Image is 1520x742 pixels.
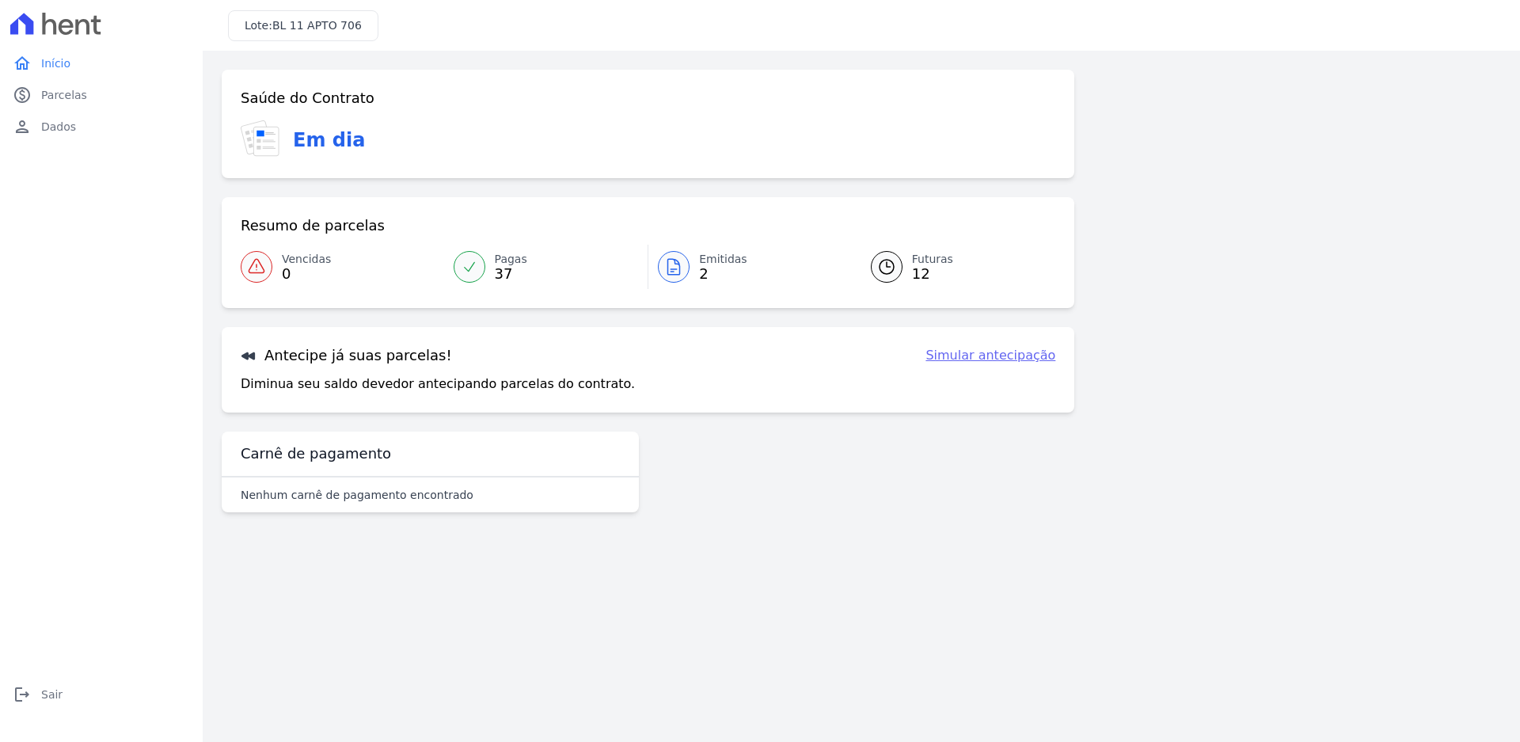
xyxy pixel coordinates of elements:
i: paid [13,86,32,105]
a: Futuras 12 [852,245,1056,289]
span: 12 [912,268,953,280]
a: paidParcelas [6,79,196,111]
span: Futuras [912,251,953,268]
p: Diminua seu saldo devedor antecipando parcelas do contrato. [241,375,635,394]
h3: Resumo de parcelas [241,216,385,235]
h3: Carnê de pagamento [241,444,391,463]
h3: Em dia [293,126,365,154]
span: Pagas [495,251,527,268]
span: Dados [41,119,76,135]
h3: Lote: [245,17,362,34]
span: 0 [282,268,331,280]
span: Início [41,55,70,71]
a: logoutSair [6,679,196,710]
a: Emitidas 2 [648,245,852,289]
span: Emitidas [699,251,747,268]
span: Sair [41,687,63,702]
span: 2 [699,268,747,280]
a: Simular antecipação [925,346,1055,365]
h3: Antecipe já suas parcelas! [241,346,452,365]
a: Pagas 37 [444,245,648,289]
span: Vencidas [282,251,331,268]
i: home [13,54,32,73]
span: 37 [495,268,527,280]
a: personDados [6,111,196,143]
a: homeInício [6,48,196,79]
i: logout [13,685,32,704]
a: Vencidas 0 [241,245,444,289]
h3: Saúde do Contrato [241,89,374,108]
i: person [13,117,32,136]
p: Nenhum carnê de pagamento encontrado [241,487,473,503]
span: BL 11 APTO 706 [272,19,362,32]
span: Parcelas [41,87,87,103]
